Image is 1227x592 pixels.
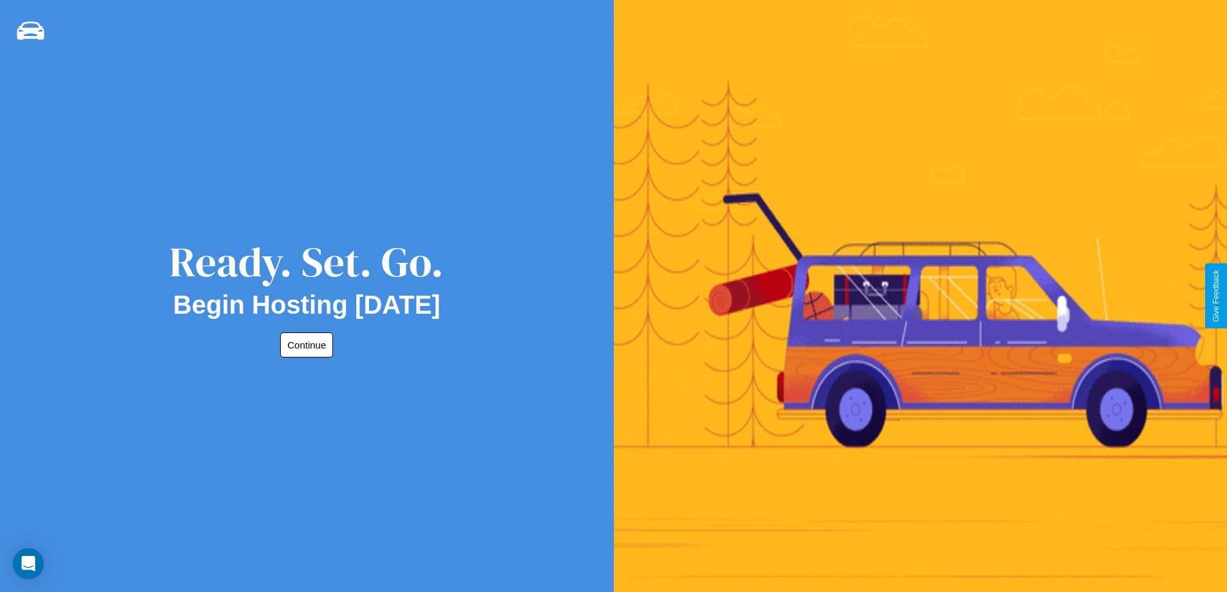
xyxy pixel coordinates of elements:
[1212,270,1221,322] div: Give Feedback
[173,291,441,320] h2: Begin Hosting [DATE]
[13,548,44,579] div: Open Intercom Messenger
[169,233,444,291] div: Ready. Set. Go.
[280,332,333,358] button: Continue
